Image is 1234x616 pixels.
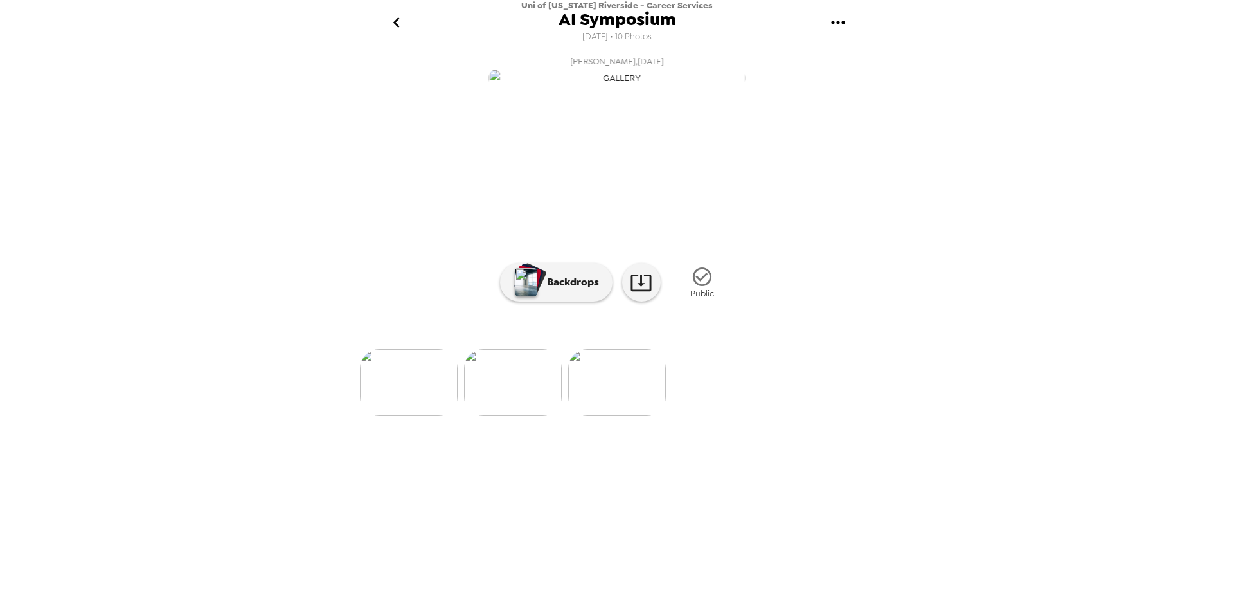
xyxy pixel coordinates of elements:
[375,2,417,44] button: go back
[568,349,666,416] img: gallery
[500,263,613,302] button: Backdrops
[690,288,714,299] span: Public
[559,11,676,28] span: AI Symposium
[582,28,652,46] span: [DATE] • 10 Photos
[360,50,874,91] button: [PERSON_NAME],[DATE]
[670,258,735,307] button: Public
[817,2,859,44] button: gallery menu
[360,349,458,416] img: gallery
[570,54,664,69] span: [PERSON_NAME] , [DATE]
[488,69,746,87] img: gallery
[541,275,599,290] p: Backdrops
[464,349,562,416] img: gallery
